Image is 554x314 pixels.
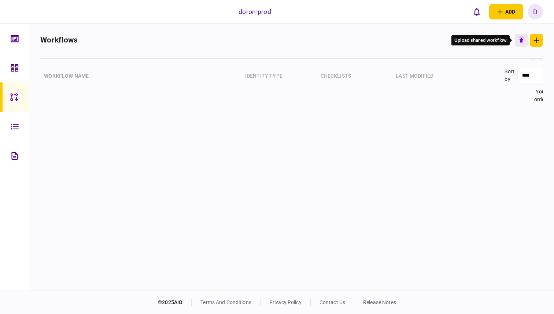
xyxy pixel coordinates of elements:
[269,299,302,305] a: privacy policy
[200,299,251,305] a: terms and conditions
[392,68,492,85] th: last modified
[320,299,345,305] a: contact us
[505,68,514,83] div: Sort by
[469,4,485,19] button: open notifications list
[40,68,241,85] th: Workflow name
[158,299,192,306] div: © 2025 AIO
[528,4,543,19] button: D
[489,4,523,19] button: open adding identity options
[363,299,396,305] a: release notes
[40,36,78,45] h2: workflows
[241,68,317,85] th: identity type
[239,7,271,16] div: doron-prod
[317,68,392,85] th: checklists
